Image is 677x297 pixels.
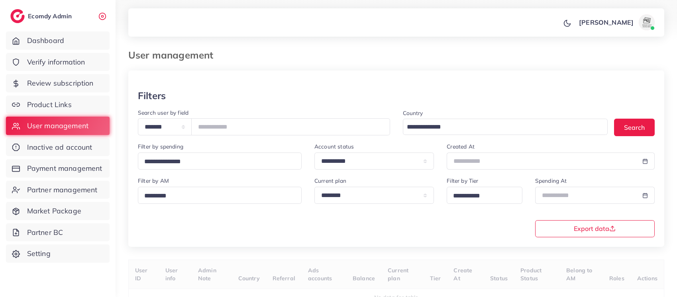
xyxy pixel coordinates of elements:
img: avatar [639,14,655,30]
label: Spending At [535,177,567,185]
a: User management [6,117,110,135]
input: Search for option [141,190,291,202]
a: Product Links [6,96,110,114]
span: Partner BC [27,227,63,238]
label: Filter by AM [138,177,169,185]
div: Search for option [403,119,608,135]
a: Review subscription [6,74,110,92]
input: Search for option [450,190,512,202]
label: Account status [314,143,354,150]
span: Setting [27,248,51,259]
a: Partner BC [6,223,110,242]
h2: Ecomdy Admin [28,12,74,20]
label: Search user by field [138,109,188,117]
a: Dashboard [6,31,110,50]
div: Search for option [447,187,522,204]
span: User management [27,121,88,131]
div: Search for option [138,187,302,204]
input: Search for option [404,121,598,133]
span: Product Links [27,100,72,110]
h3: User management [128,49,220,61]
label: Country [403,109,423,117]
div: Search for option [138,152,302,170]
a: Verify information [6,53,110,71]
button: Search [614,119,655,136]
a: Partner management [6,181,110,199]
span: Market Package [27,206,81,216]
a: Payment management [6,159,110,178]
a: Setting [6,244,110,263]
span: Review subscription [27,78,94,88]
span: Dashboard [27,35,64,46]
span: Export data [574,225,616,232]
button: Export data [535,220,655,237]
a: [PERSON_NAME]avatar [575,14,658,30]
span: Payment management [27,163,102,174]
a: logoEcomdy Admin [10,9,74,23]
label: Filter by Tier [447,177,478,185]
label: Current plan [314,177,346,185]
span: Verify information [27,57,85,67]
span: Partner management [27,185,98,195]
span: Inactive ad account [27,142,92,152]
input: Search for option [141,156,291,168]
img: logo [10,9,25,23]
label: Filter by spending [138,143,183,150]
a: Inactive ad account [6,138,110,156]
label: Created At [447,143,475,150]
a: Market Package [6,202,110,220]
h3: Filters [138,90,166,102]
p: [PERSON_NAME] [579,18,634,27]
